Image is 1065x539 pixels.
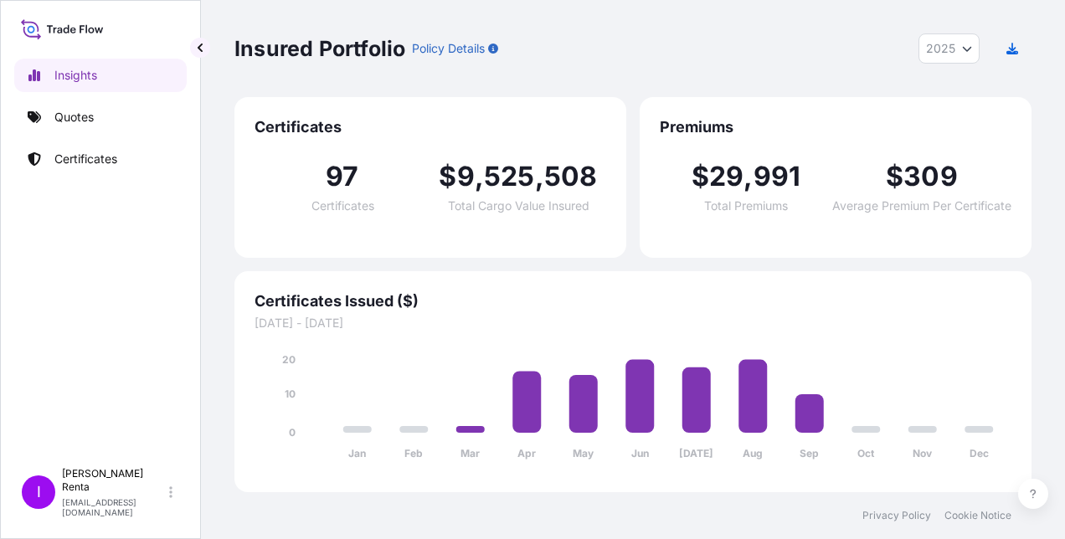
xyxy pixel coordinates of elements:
tspan: Oct [857,447,875,459]
tspan: Dec [970,447,989,459]
span: Average Premium Per Certificate [832,200,1011,212]
tspan: [DATE] [679,447,713,459]
span: 2025 [926,40,955,57]
tspan: Apr [517,447,536,459]
tspan: May [573,447,594,459]
span: $ [439,163,456,190]
span: Certificates [255,117,606,137]
a: Quotes [14,100,187,134]
span: Total Cargo Value Insured [448,200,589,212]
tspan: 20 [282,353,296,366]
p: Insights [54,67,97,84]
p: Quotes [54,109,94,126]
p: [EMAIL_ADDRESS][DOMAIN_NAME] [62,497,166,517]
tspan: 10 [285,388,296,400]
span: $ [886,163,903,190]
tspan: Mar [460,447,480,459]
tspan: 0 [289,426,296,439]
p: Insured Portfolio [234,35,405,62]
button: Year Selector [918,33,980,64]
span: 525 [484,163,535,190]
a: Insights [14,59,187,92]
span: 29 [709,163,743,190]
span: [DATE] - [DATE] [255,315,1011,331]
span: $ [692,163,709,190]
tspan: Jan [348,447,366,459]
span: 508 [544,163,598,190]
span: 97 [326,163,358,190]
span: Certificates [311,200,374,212]
span: , [535,163,544,190]
span: , [743,163,753,190]
tspan: Sep [800,447,819,459]
tspan: Nov [913,447,933,459]
span: , [475,163,484,190]
p: Certificates [54,151,117,167]
a: Cookie Notice [944,509,1011,522]
a: Certificates [14,142,187,176]
span: 991 [754,163,801,190]
tspan: Feb [404,447,423,459]
span: 309 [903,163,958,190]
tspan: Jun [631,447,649,459]
a: Privacy Policy [862,509,931,522]
span: I [37,484,41,501]
p: [PERSON_NAME] Renta [62,467,166,494]
p: Policy Details [412,40,485,57]
span: 9 [457,163,475,190]
span: Premiums [660,117,1011,137]
tspan: Aug [743,447,763,459]
span: Total Premiums [704,200,788,212]
span: Certificates Issued ($) [255,291,1011,311]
